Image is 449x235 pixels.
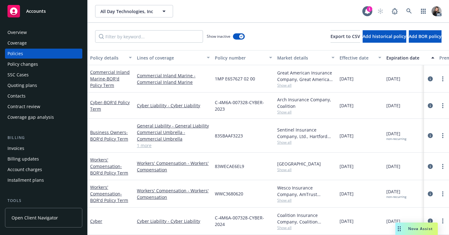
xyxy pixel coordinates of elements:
a: Policies [5,49,82,59]
a: Coverage gap analysis [5,112,82,122]
a: more [439,163,447,170]
div: Coverage gap analysis [7,112,54,122]
div: Billing [5,135,82,141]
a: Overview [5,27,82,37]
a: Cyber Liability - Cyber Liability [137,218,210,224]
a: Cyber Liability - Cyber Liability [137,102,210,109]
span: - BOR'd Policy Term [90,99,130,112]
a: more [439,132,447,139]
a: more [439,217,447,225]
div: Contract review [7,102,40,112]
a: more [439,75,447,83]
div: Invoices [7,143,24,153]
div: Market details [277,55,328,61]
div: Policies [7,49,23,59]
div: Lines of coverage [137,55,203,61]
span: WWC3680620 [215,190,243,197]
div: Quoting plans [7,80,37,90]
button: Lines of coverage [134,50,212,65]
button: Market details [275,50,337,65]
a: Cyber [90,99,130,112]
div: Billing updates [7,154,39,164]
a: circleInformation [427,132,434,139]
button: Add BOR policy [409,30,442,43]
span: [DATE] [340,190,354,197]
button: Add historical policy [363,30,406,43]
div: non-recurring [386,137,406,141]
span: Add BOR policy [409,33,442,39]
span: [DATE] [386,75,400,82]
span: Show all [277,109,335,115]
a: Switch app [417,5,430,17]
span: [DATE] [340,218,354,224]
button: All Day Technologies, Inc [95,5,173,17]
div: Coverage [7,38,27,48]
div: Drag to move [395,223,403,235]
span: Accounts [26,9,46,14]
a: Contacts [5,91,82,101]
span: C-4M6A-007328-CYBER-2024 [215,214,272,228]
span: [DATE] [386,102,400,109]
div: Account charges [7,165,42,175]
div: Tools [5,198,82,204]
a: circleInformation [427,190,434,198]
a: Workers' Compensation - Workers' Compensation [137,187,210,200]
span: [DATE] [340,132,354,139]
a: Invoices [5,143,82,153]
span: 1MP E657627 02 00 [215,75,255,82]
div: Installment plans [7,175,44,185]
a: Commercial Umbrella - Commercial Umbrella [137,129,210,142]
button: Policy number [212,50,275,65]
span: - BOR'd Policy Term [90,129,128,142]
span: 83SBAAF3223 [215,132,243,139]
a: Start snowing [374,5,387,17]
span: Open Client Navigator [12,214,58,221]
a: Report a Bug [389,5,401,17]
div: Policy changes [7,59,38,69]
div: Policy details [90,55,125,61]
a: circleInformation [427,163,434,170]
a: Policy changes [5,59,82,69]
a: Account charges [5,165,82,175]
a: 1 more [137,142,210,149]
span: Show inactive [207,34,230,39]
span: Show all [277,140,335,145]
span: All Day Technologies, Inc [100,8,154,15]
a: circleInformation [427,102,434,109]
span: C-4M6A-007328-CYBER-2023 [215,99,272,112]
a: circleInformation [427,217,434,225]
span: - BOR'd Policy Term [90,163,128,176]
div: non-recurring [386,195,406,199]
span: [DATE] [340,102,354,109]
a: Commercial Inland Marine [90,69,130,88]
span: 83WECAE6EL9 [215,163,244,170]
span: Show all [277,225,335,230]
span: [DATE] [340,163,354,170]
button: Expiration date [384,50,437,65]
span: - BOR'd Policy Term [90,191,128,203]
span: Show all [277,83,335,88]
div: SSC Cases [7,70,29,80]
div: [GEOGRAPHIC_DATA] [277,161,335,167]
a: Billing updates [5,154,82,164]
a: Accounts [5,2,82,20]
div: Effective date [340,55,374,61]
a: SSC Cases [5,70,82,80]
span: Add historical policy [363,33,406,39]
a: Workers' Compensation [90,157,128,176]
div: Great American Insurance Company, Great American Insurance Group, CRC Group [277,70,335,83]
div: 1 [367,6,372,12]
div: Coalition Insurance Company, Coalition Insurance Solutions (Carrier) [277,212,335,225]
span: [DATE] [386,130,406,141]
span: Export to CSV [331,33,360,39]
button: Nova Assist [395,223,438,235]
button: Effective date [337,50,384,65]
span: Show all [277,167,335,172]
span: Nova Assist [408,226,433,231]
a: more [439,102,447,109]
span: [DATE] [386,163,400,170]
div: Wesco Insurance Company, AmTrust Financial Services [277,185,335,198]
a: Quoting plans [5,80,82,90]
span: Show all [277,198,335,203]
a: Workers' Compensation - Workers' Compensation [137,160,210,173]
